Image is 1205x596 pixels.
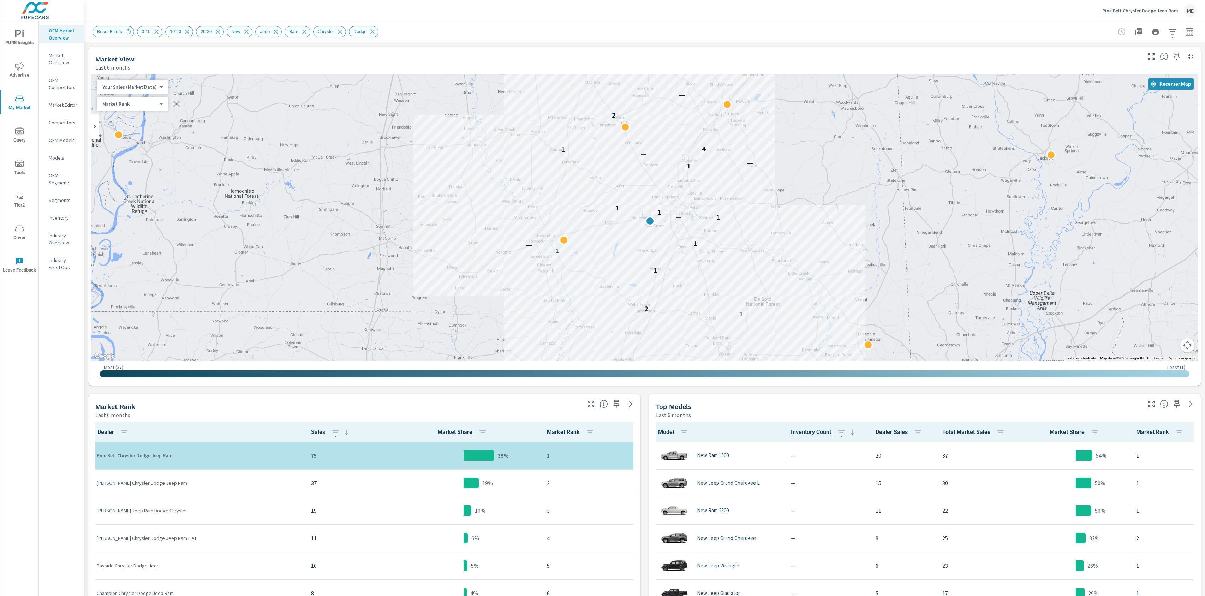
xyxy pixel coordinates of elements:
[39,100,84,110] div: Market Editor
[256,29,274,34] span: Jeep
[93,29,126,34] span: Reset Filters
[876,534,931,542] p: 8
[747,159,753,167] p: —
[285,26,310,37] div: Ram
[97,101,162,107] div: Your Sales (Market Data)
[311,479,380,487] p: 37
[656,403,692,410] h5: Top Models
[1136,428,1186,436] span: Market Rank
[1153,356,1163,360] a: Terms (opens in new tab)
[1151,81,1191,87] span: Recenter Map
[255,26,282,37] div: Jeep
[547,561,632,570] p: 5
[97,84,162,90] div: Your Sales (Market Data)
[791,561,865,570] p: —
[1160,52,1168,61] span: Find the biggest opportunities in your market for your inventory. Understand by postal code where...
[196,29,216,34] span: 20-30
[657,208,661,216] p: 1
[285,29,303,34] span: Ram
[599,400,608,408] span: Market Rank shows you how you rank, in terms of sales, to other dealerships in your market. “Mark...
[39,153,84,163] div: Models
[311,428,351,436] span: Sales
[612,111,615,119] p: 2
[437,428,490,436] span: Market Share
[1095,479,1105,487] p: 50%
[1100,356,1149,360] span: Map data ©2025 Google, INEGI
[942,451,1015,460] p: 37
[49,154,78,161] p: Models
[1050,428,1102,436] span: Market Share
[1136,561,1192,570] p: 1
[49,101,78,108] p: Market Editor
[2,257,36,274] span: Leave Feedback
[876,506,931,515] p: 11
[656,411,691,419] p: Last 6 months
[660,472,688,494] img: glamour
[640,150,646,158] p: —
[876,428,925,436] span: Dealer Sales
[739,310,742,318] p: 1
[97,428,131,436] span: Dealer
[311,561,380,570] p: 10
[196,26,224,37] div: 20-30
[39,170,84,188] div: OEM Segments
[166,29,185,34] span: 10-20
[660,500,688,521] img: glamour
[876,561,931,570] p: 6
[942,561,1015,570] p: 23
[95,55,135,63] h5: Market View
[349,26,378,37] div: Dodge
[679,90,685,99] p: —
[2,30,36,47] span: PURE Insights
[1087,561,1098,570] p: 26%
[1167,364,1185,370] p: Least ( 1 )
[1148,78,1194,90] button: Recenter Map
[716,213,720,221] p: 1
[585,398,597,410] button: Make Fullscreen
[702,144,705,153] p: 4
[1136,506,1192,515] p: 1
[1096,451,1106,460] p: 54%
[93,352,116,361] a: Open this area in Google Maps (opens a new window)
[1102,7,1178,14] p: Pine Belt Chrysler Dodge Jeep Ram
[2,192,36,209] span: Tier2
[97,452,300,459] p: Pine Belt Chrysler Dodge Jeep Ram
[555,246,559,255] p: 1
[942,479,1015,487] p: 30
[104,364,123,370] p: Most ( 37 )
[697,452,729,459] p: New Ram 1500
[311,534,380,542] p: 11
[97,479,300,487] p: [PERSON_NAME] Chrysler Dodge Jeep Ram
[49,52,78,66] p: Market Overview
[791,479,865,487] p: —
[2,160,36,177] span: Tools
[876,479,931,487] p: 15
[658,428,691,436] span: Model
[791,506,865,515] p: —
[227,26,252,37] div: New
[102,84,157,90] p: Your Sales (Market Data)
[227,29,245,34] span: New
[95,411,130,419] p: Last 6 months
[39,195,84,205] div: Segments
[942,428,1008,436] span: Total Market Sales
[876,451,931,460] p: 20
[97,535,300,542] p: [PERSON_NAME] Chrysler Dodge Jeep Ram FIAT
[49,172,78,186] p: OEM Segments
[137,29,155,34] span: 0-10
[49,257,78,271] p: Industry Fixed Ops
[686,162,690,170] p: 1
[660,528,688,549] img: glamour
[644,304,648,313] p: 2
[313,26,346,37] div: Chrysler
[1146,51,1157,62] button: Make Fullscreen
[39,50,84,68] div: Market Overview
[2,62,36,79] span: Advertise
[49,232,78,246] p: Industry Overview
[97,562,300,569] p: Bayside Chrysler Dodge Jeep
[1165,25,1180,39] button: Apply Filters
[942,506,1015,515] p: 22
[49,119,78,126] p: Competitors
[93,26,134,37] div: Reset Filters
[2,127,36,144] span: Query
